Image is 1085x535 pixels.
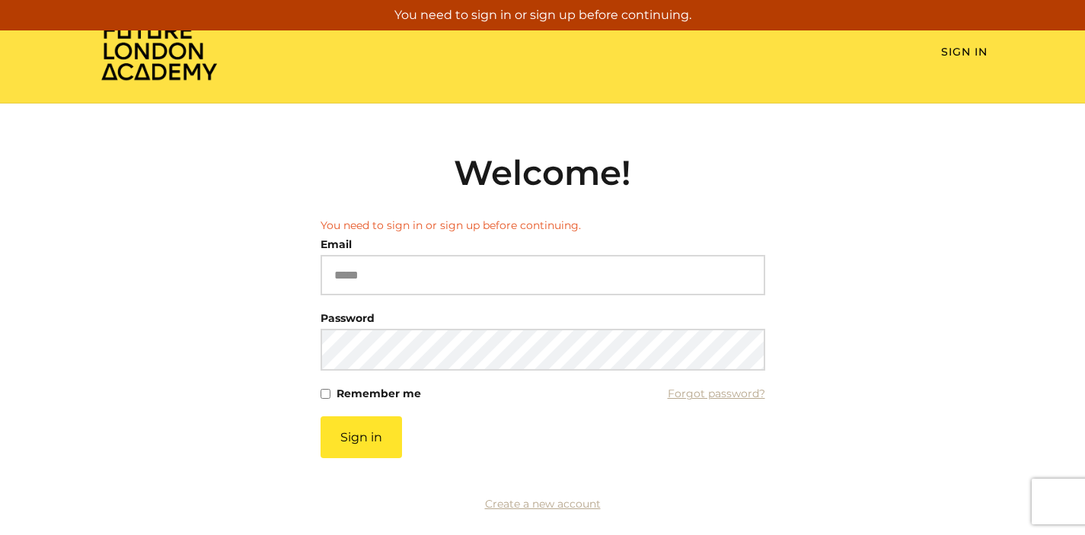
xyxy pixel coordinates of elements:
img: Home Page [98,20,220,81]
a: Forgot password? [668,383,765,404]
h2: Welcome! [321,152,765,193]
label: Email [321,234,352,255]
button: Sign in [321,416,402,458]
a: Create a new account [485,497,601,511]
label: Remember me [337,383,421,404]
a: Sign In [941,45,988,59]
p: You need to sign in or sign up before continuing. [6,6,1079,24]
label: Password [321,307,375,329]
li: You need to sign in or sign up before continuing. [321,218,765,234]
